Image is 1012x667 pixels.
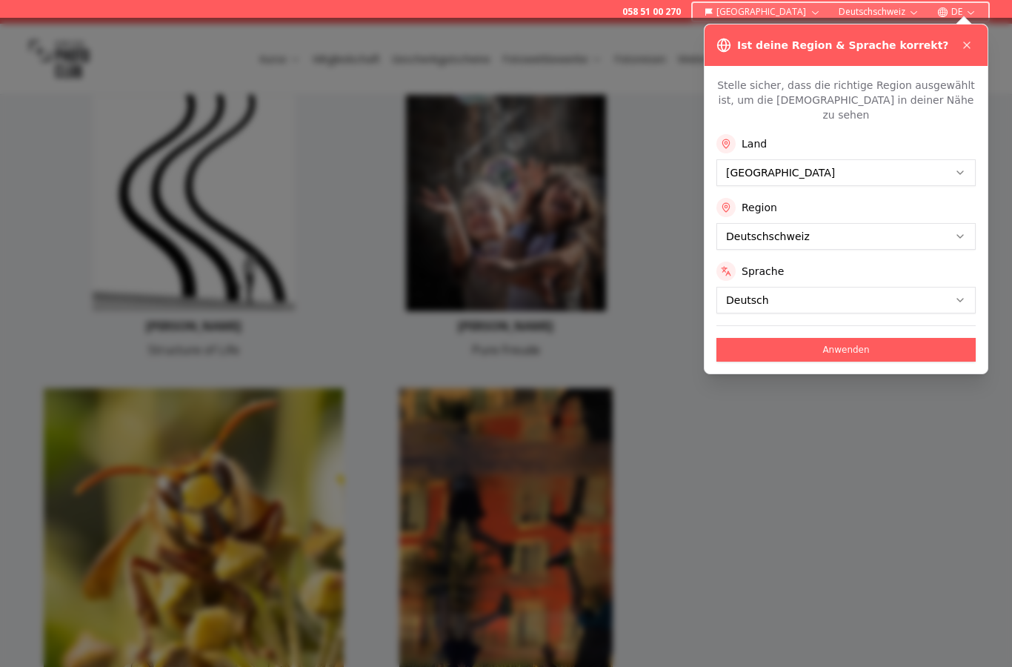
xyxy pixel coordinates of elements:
label: Region [742,200,777,215]
label: Sprache [742,264,784,279]
label: Land [742,136,767,151]
a: 058 51 00 270 [622,6,681,18]
button: Anwenden [716,338,976,362]
h3: Ist deine Region & Sprache korrekt? [737,38,948,53]
button: DE [931,3,982,21]
button: [GEOGRAPHIC_DATA] [699,3,827,21]
p: Stelle sicher, dass die richtige Region ausgewählt ist, um die [DEMOGRAPHIC_DATA] in deiner Nähe ... [716,78,976,122]
button: Deutschschweiz [833,3,925,21]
